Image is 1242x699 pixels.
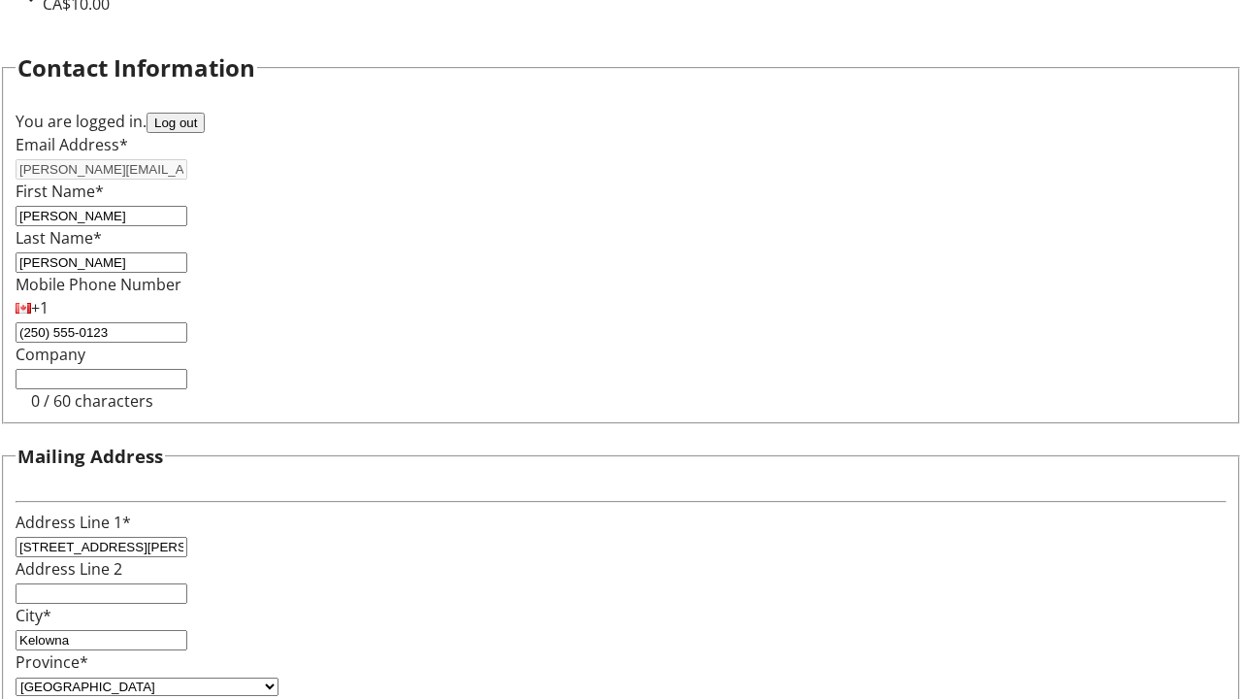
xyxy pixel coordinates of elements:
input: (506) 234-5678 [16,322,187,343]
label: Last Name* [16,227,102,249]
label: Address Line 2 [16,558,122,580]
label: Province* [16,651,88,673]
label: City* [16,605,51,626]
h3: Mailing Address [17,443,163,470]
tr-character-limit: 0 / 60 characters [31,390,153,412]
label: Email Address* [16,134,128,155]
label: Company [16,344,85,365]
label: Address Line 1* [16,512,131,533]
label: Mobile Phone Number [16,274,181,295]
h2: Contact Information [17,50,255,85]
div: You are logged in. [16,110,1226,133]
button: Log out [147,113,205,133]
label: First Name* [16,181,104,202]
input: City [16,630,187,650]
input: Address [16,537,187,557]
